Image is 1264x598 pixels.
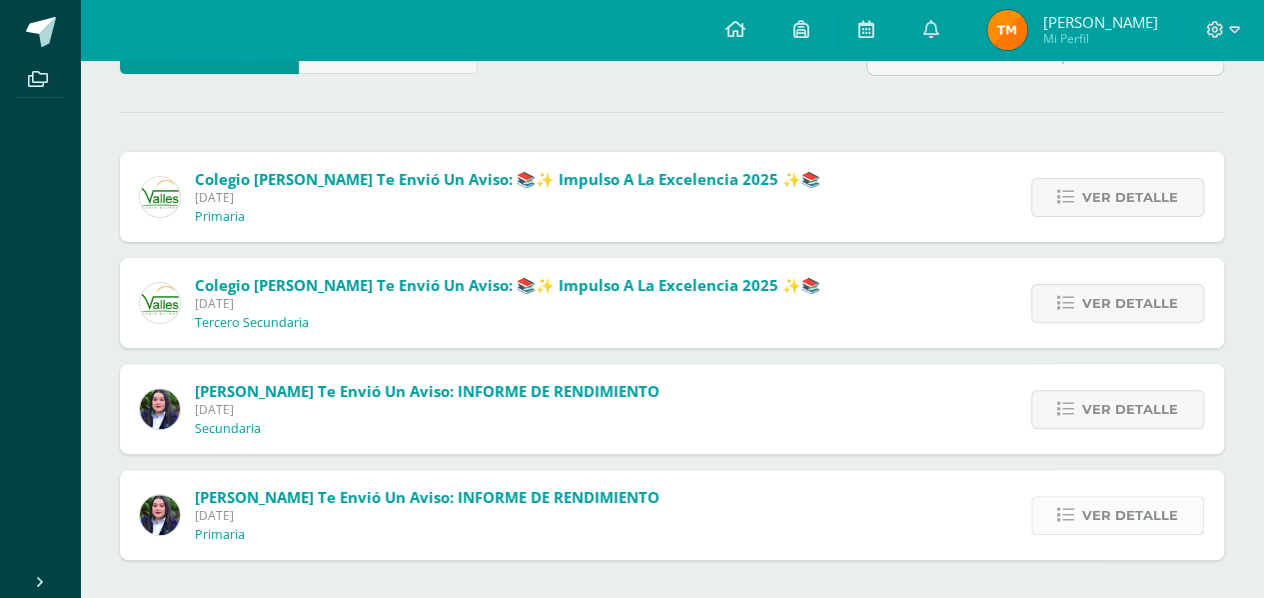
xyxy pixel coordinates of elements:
p: Primaria [195,527,245,543]
img: 94564fe4cf850d796e68e37240ca284b.png [140,283,180,323]
span: [PERSON_NAME] te envió un aviso: INFORME DE RENDIMIENTO [195,381,659,401]
span: Ver detalle [1082,391,1178,428]
img: 94564fe4cf850d796e68e37240ca284b.png [140,177,180,217]
p: Tercero Secundaria [195,315,309,331]
span: Colegio [PERSON_NAME] te envió un aviso: 📚✨ Impulso a la Excelencia 2025 ✨📚 [195,275,820,295]
span: [PERSON_NAME] [1042,12,1157,32]
span: [DATE] [195,401,659,418]
span: Ver detalle [1082,285,1178,322]
p: Primaria [195,209,245,225]
img: ee34ef986f03f45fc2392d0669348478.png [140,389,180,429]
img: a623f9d2267ae7980fda46d00c4b7ace.png [987,10,1027,50]
span: Ver detalle [1082,497,1178,534]
p: Secundaria [195,421,261,437]
span: [DATE] [195,189,820,206]
span: [DATE] [195,507,659,524]
span: Ver detalle [1082,179,1178,216]
span: [PERSON_NAME] te envió un aviso: INFORME DE RENDIMIENTO [195,487,659,507]
span: [DATE] [195,295,820,312]
img: ee34ef986f03f45fc2392d0669348478.png [140,495,180,535]
span: Mi Perfil [1042,30,1157,47]
span: Colegio [PERSON_NAME] te envió un aviso: 📚✨ Impulso a la Excelencia 2025 ✨📚 [195,169,820,189]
